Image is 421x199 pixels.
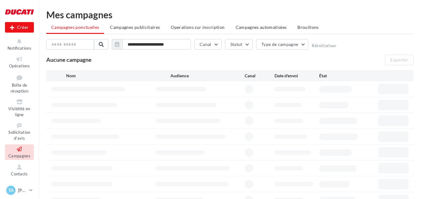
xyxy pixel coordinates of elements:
[11,83,28,93] span: Boîte de réception
[11,171,28,176] span: Contacts
[171,25,224,30] span: Operations sur inscription
[236,25,287,30] span: Campagnes automatisées
[5,37,34,52] button: Notifications
[256,39,309,50] button: Type de campagne
[8,130,30,141] span: Sollicitation d'avis
[225,39,253,50] button: Statut
[5,162,34,178] a: Contacts
[319,73,364,79] div: État
[7,46,31,51] span: Notifications
[8,187,14,193] span: TA
[274,73,319,79] div: Date d'envoi
[194,39,222,50] button: Canal
[385,55,414,65] button: Exporter
[46,56,92,63] span: Aucune campagne
[5,144,34,160] a: Campagnes
[9,63,30,68] span: Opérations
[5,121,34,142] a: Sollicitation d'avis
[18,187,27,193] p: [PERSON_NAME]
[5,72,34,95] a: Boîte de réception
[8,106,30,117] span: Visibilité en ligne
[170,73,245,79] div: Audience
[5,184,34,196] a: TA [PERSON_NAME]
[5,22,34,33] button: Créer
[297,25,319,30] span: Brouillons
[245,73,274,79] div: Canal
[110,25,160,30] span: Campagnes publicitaires
[5,22,34,33] div: Nouvelle campagne
[5,97,34,118] a: Visibilité en ligne
[312,43,337,48] button: Réinitialiser
[8,153,30,158] span: Campagnes
[5,54,34,70] a: Opérations
[66,73,170,79] div: Nom
[46,10,414,19] div: Mes campagnes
